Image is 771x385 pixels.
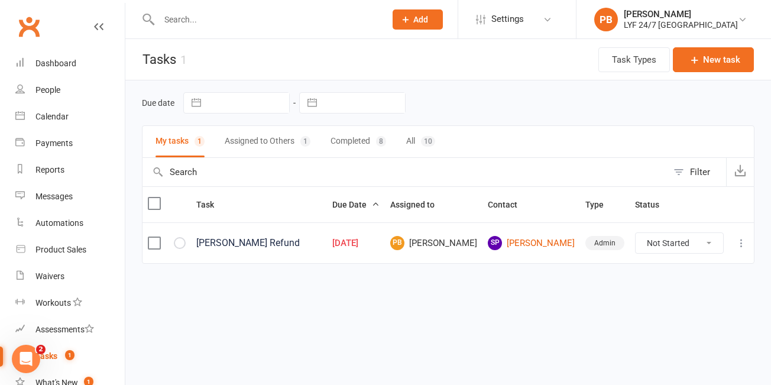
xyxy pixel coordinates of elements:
[142,98,174,108] label: Due date
[15,77,125,103] a: People
[624,20,738,30] div: LYF 24/7 [GEOGRAPHIC_DATA]
[332,198,380,212] button: Due Date
[390,236,477,250] span: [PERSON_NAME]
[125,39,187,80] h1: Tasks
[35,138,73,148] div: Payments
[491,6,524,33] span: Settings
[142,158,668,186] input: Search
[15,343,125,370] a: Tasks 1
[196,198,227,212] button: Task
[180,53,187,67] div: 1
[332,238,380,248] div: [DATE]
[635,198,672,212] button: Status
[35,59,76,68] div: Dashboard
[195,136,205,147] div: 1
[15,183,125,210] a: Messages
[35,325,94,334] div: Assessments
[488,200,530,209] span: Contact
[15,130,125,157] a: Payments
[156,126,205,157] button: My tasks1
[156,11,377,28] input: Search...
[14,12,44,41] a: Clubworx
[585,200,617,209] span: Type
[35,298,71,308] div: Workouts
[15,263,125,290] a: Waivers
[15,290,125,316] a: Workouts
[690,165,710,179] div: Filter
[35,85,60,95] div: People
[390,200,448,209] span: Assigned to
[15,103,125,130] a: Calendar
[673,47,754,72] button: New task
[585,198,617,212] button: Type
[413,15,428,24] span: Add
[35,218,83,228] div: Automations
[15,50,125,77] a: Dashboard
[594,8,618,31] div: PB
[35,165,64,174] div: Reports
[331,126,386,157] button: Completed8
[300,136,310,147] div: 1
[488,236,575,250] a: SP[PERSON_NAME]
[36,345,46,354] span: 2
[488,236,502,250] span: SP
[35,245,86,254] div: Product Sales
[35,192,73,201] div: Messages
[65,350,74,360] span: 1
[376,136,386,147] div: 8
[12,345,40,373] iframe: Intercom live chat
[35,271,64,281] div: Waivers
[393,9,443,30] button: Add
[15,237,125,263] a: Product Sales
[15,210,125,237] a: Automations
[598,47,670,72] button: Task Types
[196,237,322,249] div: [PERSON_NAME] Refund
[406,126,435,157] button: All10
[35,351,57,361] div: Tasks
[635,200,672,209] span: Status
[15,157,125,183] a: Reports
[196,200,227,209] span: Task
[332,200,380,209] span: Due Date
[225,126,310,157] button: Assigned to Others1
[488,198,530,212] button: Contact
[585,236,624,250] div: Admin
[35,112,69,121] div: Calendar
[15,316,125,343] a: Assessments
[390,198,448,212] button: Assigned to
[668,158,726,186] button: Filter
[421,136,435,147] div: 10
[624,9,738,20] div: [PERSON_NAME]
[390,236,404,250] span: PB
